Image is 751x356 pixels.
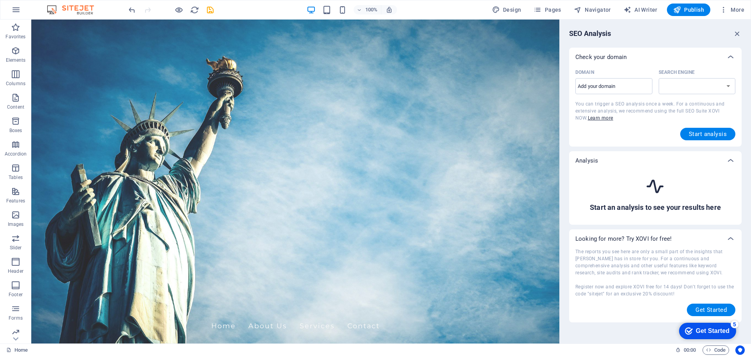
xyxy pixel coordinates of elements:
[7,104,24,110] p: Content
[689,131,727,137] span: Start analysis
[6,345,28,355] a: Click to cancel selection. Double-click to open Pages
[575,157,598,165] p: Analysis
[530,4,564,16] button: Pages
[6,57,26,63] p: Elements
[571,4,614,16] button: Navigator
[127,5,137,14] button: undo
[687,304,735,316] button: Get Started
[10,245,22,251] p: Slider
[190,5,199,14] i: Reload page
[206,5,215,14] i: Save (Ctrl+S)
[489,4,525,16] button: Design
[205,5,215,14] button: save
[9,174,23,181] p: Tables
[6,198,25,204] p: Features
[8,268,23,274] p: Header
[575,249,734,297] span: The reports you see here are only a small part of the insights that [PERSON_NAME] has in store fo...
[365,5,378,14] h6: 100%
[684,345,696,355] span: 00 00
[706,345,726,355] span: Code
[695,307,727,313] span: Get Started
[575,80,652,93] input: Domain
[569,29,611,38] h6: SEO Analysis
[56,2,64,9] div: 5
[575,235,672,243] p: Looking for more? Try XOVI for free!
[720,6,744,14] span: More
[4,4,61,20] div: Get Started 5 items remaining, 0% complete
[569,248,742,322] div: Check your domain
[569,48,742,66] div: Check your domain
[8,221,24,227] p: Images
[574,6,611,14] span: Navigator
[689,347,690,353] span: :
[9,292,23,298] p: Footer
[9,315,23,321] p: Forms
[717,4,747,16] button: More
[569,229,742,248] div: Looking for more? Try XOVI for free!
[489,4,525,16] div: Design (Ctrl+Alt+Y)
[9,127,22,134] p: Boxes
[45,5,104,14] img: Editor Logo
[659,69,695,75] p: Select the matching search engine for your region.
[569,151,742,170] div: Analysis
[5,151,27,157] p: Accordion
[354,5,381,14] button: 100%
[492,6,521,14] span: Design
[680,128,735,140] button: Start analysis
[569,170,742,225] div: Check your domain
[174,5,183,14] button: Click here to leave preview mode and continue editing
[667,4,710,16] button: Publish
[190,5,199,14] button: reload
[575,69,594,75] p: Domain
[128,5,137,14] i: Undo: change_data (Ctrl+Z)
[21,9,55,16] div: Get Started
[5,34,25,40] p: Favorites
[588,115,613,121] a: Learn more
[575,53,627,61] p: Check your domain
[659,78,736,94] select: Search Engine
[6,81,25,87] p: Columns
[569,66,742,147] div: Check your domain
[590,203,721,212] h6: Start an analysis to see your results here
[620,4,661,16] button: AI Writer
[386,6,393,13] i: On resize automatically adjust zoom level to fit chosen device.
[702,345,729,355] button: Code
[575,101,725,121] span: You can trigger a SEO analysis once a week. For a continuous and extensive analysis, we recommend...
[673,6,704,14] span: Publish
[534,6,561,14] span: Pages
[676,345,696,355] h6: Session time
[735,345,745,355] button: Usercentrics
[623,6,658,14] span: AI Writer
